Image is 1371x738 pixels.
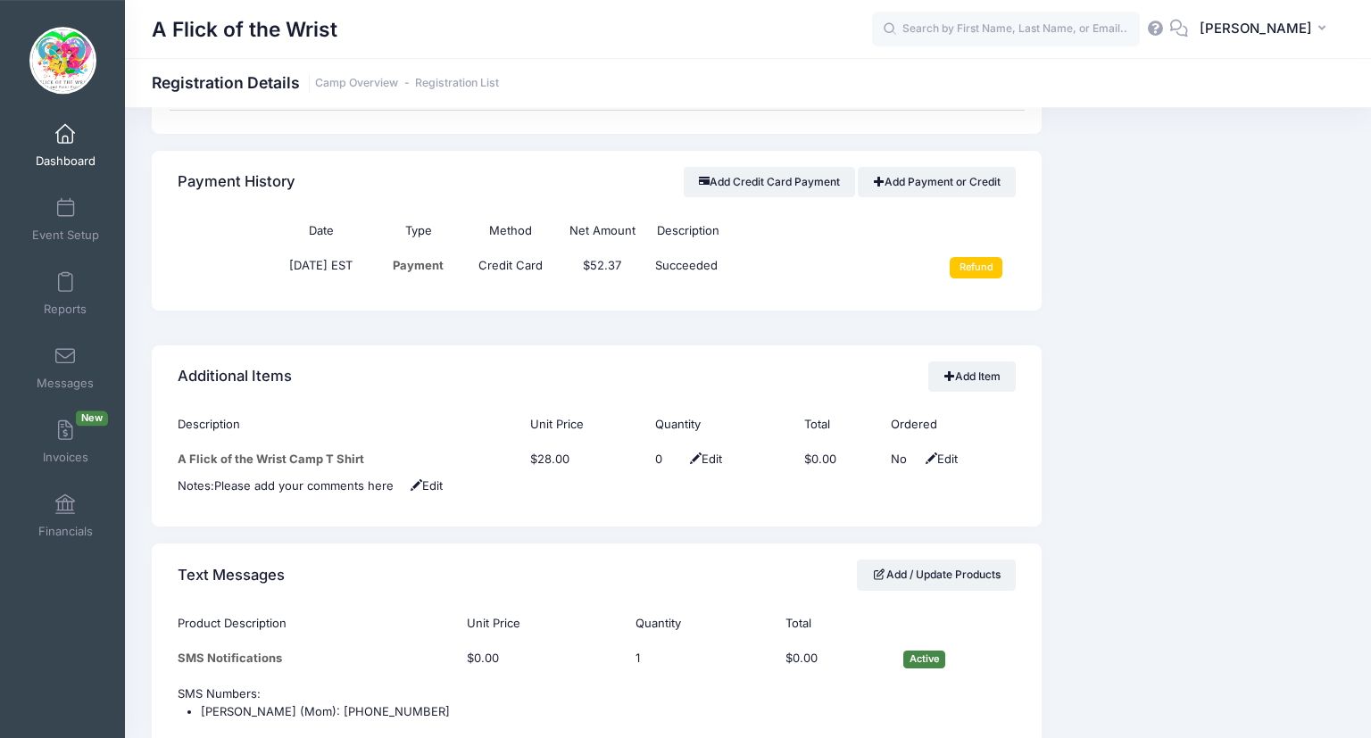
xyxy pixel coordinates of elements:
[795,408,883,443] th: Total
[23,262,108,325] a: Reports
[1188,9,1344,50] button: [PERSON_NAME]
[636,650,662,668] div: Click Pencil to edit...
[464,248,556,287] td: Credit Card
[1200,19,1312,38] span: [PERSON_NAME]
[464,213,556,248] th: Method
[646,408,794,443] th: Quantity
[521,408,646,443] th: Unit Price
[29,27,96,94] img: A Flick of the Wrist
[38,524,93,539] span: Financials
[857,560,1016,590] a: Add / Update Products
[178,606,458,641] th: Product Description
[415,77,499,90] a: Registration List
[891,451,918,469] div: No
[685,452,722,466] span: Edit
[648,248,924,287] td: Succeeded
[315,77,398,90] a: Camp Overview
[458,641,627,676] td: $0.00
[903,651,945,668] span: Active
[858,167,1016,197] a: Add Payment or Credit
[44,302,87,317] span: Reports
[270,213,372,248] th: Date
[556,213,648,248] th: Net Amount
[627,606,777,641] th: Quantity
[397,478,443,493] span: Edit
[36,153,96,169] span: Dashboard
[777,641,894,676] td: $0.00
[76,410,108,426] span: New
[921,452,958,466] span: Edit
[872,12,1140,47] input: Search by First Name, Last Name, or Email...
[201,703,1016,721] li: [PERSON_NAME] (Mom): [PHONE_NUMBER]
[648,213,924,248] th: Description
[37,376,94,391] span: Messages
[883,408,1016,443] th: Ordered
[556,248,648,287] td: $52.37
[43,450,88,465] span: Invoices
[372,213,464,248] th: Type
[178,443,521,477] td: A Flick of the Wrist Camp T Shirt
[152,73,499,92] h1: Registration Details
[178,641,458,676] td: SMS Notifications
[23,336,108,399] a: Messages
[458,606,627,641] th: Unit Price
[684,167,856,197] button: Add Credit Card Payment
[655,451,682,469] div: Click Pencil to edit...
[178,157,295,208] h4: Payment History
[214,477,394,495] div: Click Pencil to edit...
[178,408,521,443] th: Description
[23,114,108,177] a: Dashboard
[372,248,464,287] td: Payment
[23,485,108,547] a: Financials
[795,443,883,477] td: $0.00
[928,361,1016,392] a: Add Item
[950,257,1002,278] input: Refund
[521,443,646,477] td: $28.00
[270,248,372,287] td: [DATE] EST
[777,606,894,641] th: Total
[178,351,292,402] h4: Additional Items
[152,9,337,50] h1: A Flick of the Wrist
[23,410,108,473] a: InvoicesNew
[178,477,1016,503] td: Notes:
[178,550,285,601] h4: Text Messages
[23,188,108,251] a: Event Setup
[32,228,99,243] span: Event Setup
